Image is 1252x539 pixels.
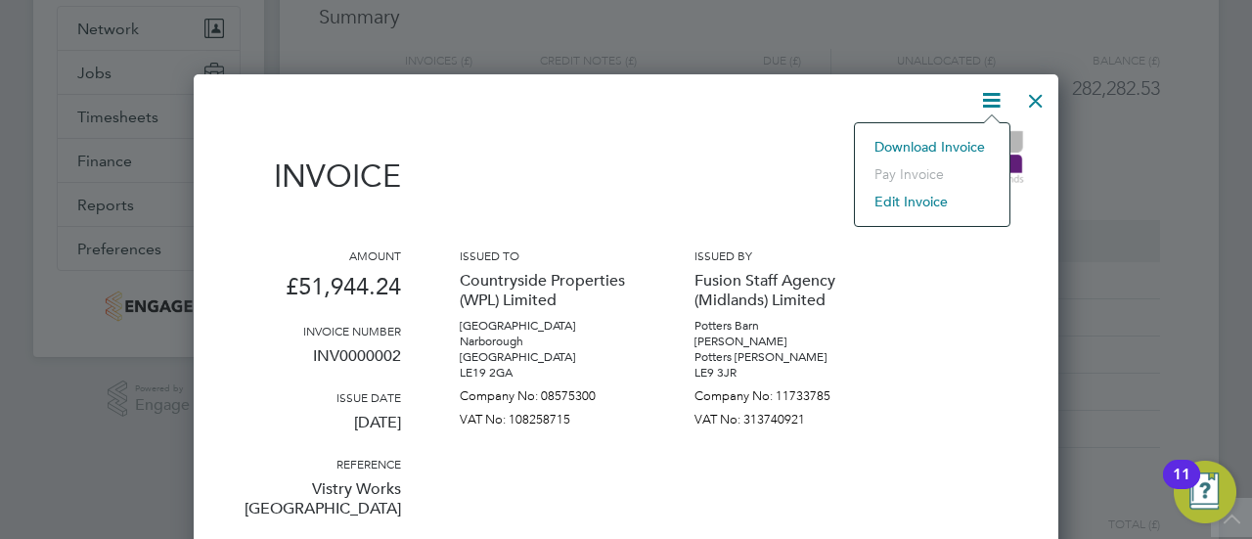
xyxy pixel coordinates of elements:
[865,160,1000,188] li: Pay invoice
[460,404,636,427] p: VAT No: 108258715
[694,263,871,318] p: Fusion Staff Agency (Midlands) Limited
[225,405,401,456] p: [DATE]
[694,318,871,334] p: Potters Barn
[694,334,871,349] p: [PERSON_NAME]
[460,318,636,334] p: [GEOGRAPHIC_DATA]
[460,349,636,365] p: [GEOGRAPHIC_DATA]
[1174,461,1236,523] button: Open Resource Center, 11 new notifications
[694,404,871,427] p: VAT No: 313740921
[694,365,871,381] p: LE9 3JR
[865,188,1000,215] li: Edit invoice
[865,133,1000,160] li: Download Invoice
[460,334,636,349] p: Narborough
[460,381,636,404] p: Company No: 08575300
[694,381,871,404] p: Company No: 11733785
[225,247,401,263] h3: Amount
[225,323,401,338] h3: Invoice number
[694,247,871,263] h3: Issued by
[1173,474,1190,500] div: 11
[460,263,636,318] p: Countryside Properties (WPL) Limited
[460,365,636,381] p: LE19 2GA
[694,349,871,365] p: Potters [PERSON_NAME]
[225,263,401,323] p: £51,944.24
[460,247,636,263] h3: Issued to
[225,389,401,405] h3: Issue date
[225,456,401,472] h3: Reference
[225,157,401,195] h1: Invoice
[225,338,401,389] p: INV0000002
